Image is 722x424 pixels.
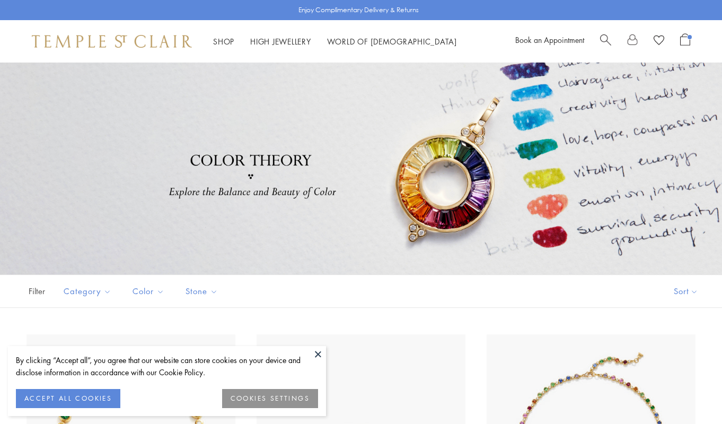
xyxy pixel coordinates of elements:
[327,36,457,47] a: World of [DEMOGRAPHIC_DATA]World of [DEMOGRAPHIC_DATA]
[56,279,119,303] button: Category
[127,285,172,298] span: Color
[213,36,234,47] a: ShopShop
[125,279,172,303] button: Color
[213,35,457,48] nav: Main navigation
[250,36,311,47] a: High JewelleryHigh Jewellery
[58,285,119,298] span: Category
[600,33,611,49] a: Search
[16,354,318,378] div: By clicking “Accept all”, you agree that our website can store cookies on your device and disclos...
[669,374,711,413] iframe: Gorgias live chat messenger
[680,33,690,49] a: Open Shopping Bag
[222,389,318,408] button: COOKIES SETTINGS
[180,285,226,298] span: Stone
[16,389,120,408] button: ACCEPT ALL COOKIES
[178,279,226,303] button: Stone
[298,5,419,15] p: Enjoy Complimentary Delivery & Returns
[32,35,192,48] img: Temple St. Clair
[654,33,664,49] a: View Wishlist
[515,34,584,45] a: Book an Appointment
[650,275,722,307] button: Show sort by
